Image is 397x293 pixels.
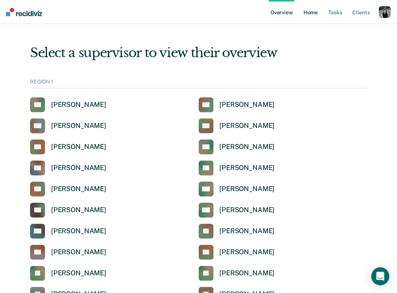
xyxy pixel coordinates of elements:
a: [PERSON_NAME] [30,97,106,112]
div: [PERSON_NAME] [51,100,106,109]
div: [PERSON_NAME] [51,227,106,235]
a: [PERSON_NAME] [199,161,275,176]
div: [PERSON_NAME] [51,185,106,193]
a: [PERSON_NAME] [199,266,275,281]
div: [PERSON_NAME] [220,100,275,109]
a: [PERSON_NAME] [30,118,106,134]
div: [PERSON_NAME] [220,143,275,151]
div: [PERSON_NAME] [51,164,106,172]
div: [PERSON_NAME] [51,143,106,151]
div: [PERSON_NAME] [51,269,106,278]
img: Recidiviz [6,8,42,16]
div: [PERSON_NAME] [220,227,275,235]
a: [PERSON_NAME] [30,161,106,176]
a: [PERSON_NAME] [30,224,106,239]
a: [PERSON_NAME] [199,224,275,239]
div: [PERSON_NAME] [51,121,106,130]
a: [PERSON_NAME] [199,97,275,112]
a: [PERSON_NAME] [199,245,275,260]
a: [PERSON_NAME] [30,182,106,197]
div: Open Intercom Messenger [371,267,389,285]
div: Select a supervisor to view their overview [30,45,367,61]
a: [PERSON_NAME] [30,266,106,281]
div: [PERSON_NAME] [220,269,275,278]
div: REGION 1 [30,79,367,88]
div: [PERSON_NAME] [220,185,275,193]
div: [PERSON_NAME] [220,206,275,214]
div: [PERSON_NAME] [51,248,106,257]
div: [PERSON_NAME] [220,121,275,130]
a: [PERSON_NAME] [199,140,275,155]
a: [PERSON_NAME] [199,182,275,197]
a: [PERSON_NAME] [30,140,106,155]
a: [PERSON_NAME] [30,203,106,218]
a: [PERSON_NAME] [199,118,275,134]
div: [PERSON_NAME] [51,206,106,214]
div: [PERSON_NAME] [220,248,275,257]
a: [PERSON_NAME] [199,203,275,218]
a: [PERSON_NAME] [30,245,106,260]
div: [PERSON_NAME] [220,164,275,172]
